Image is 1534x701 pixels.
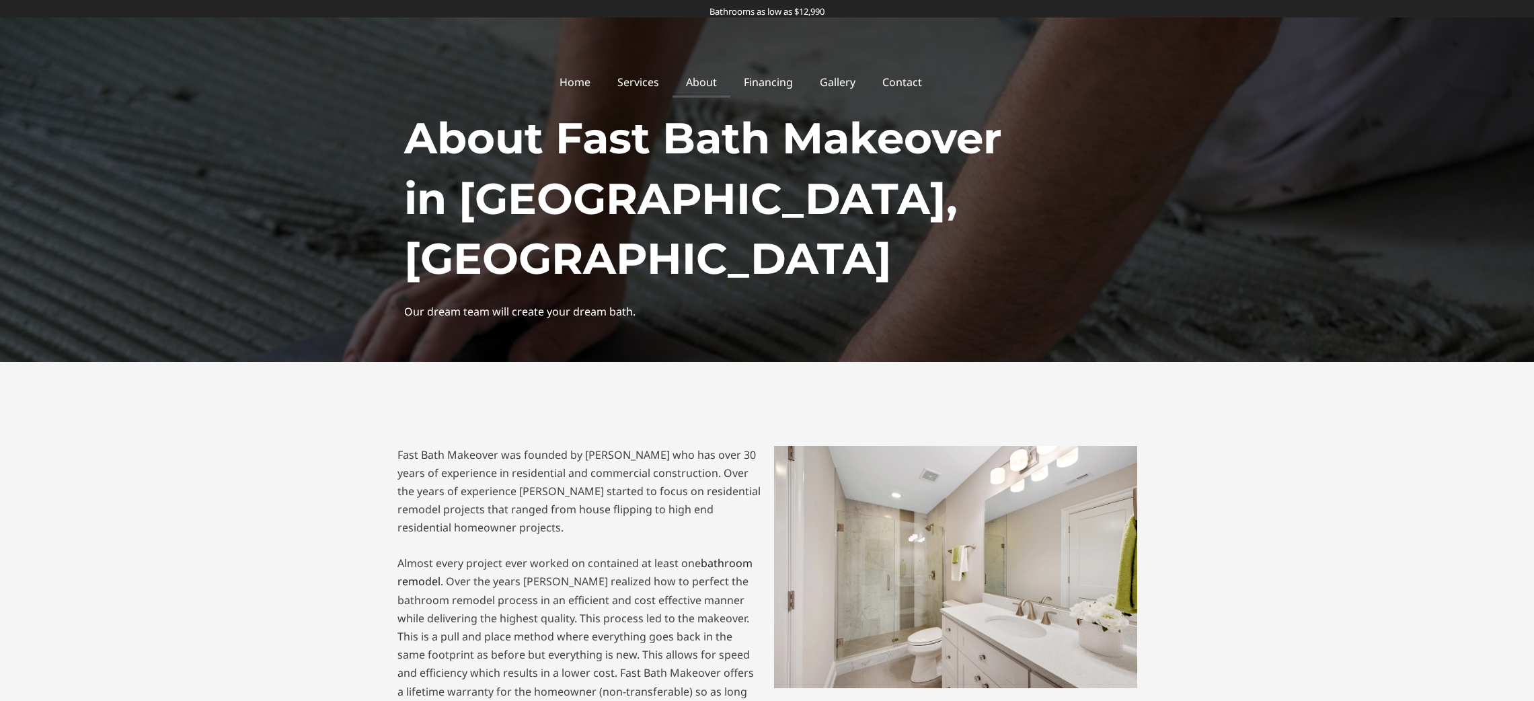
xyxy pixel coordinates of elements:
a: Gallery [806,67,869,98]
p: Fast Bath Makeover was founded by [PERSON_NAME] who has over 30 years of experience in residentia... [397,446,761,538]
a: Services [604,67,673,98]
div: Our dream team will create your dream bath. [404,303,1130,321]
a: Home [546,67,604,98]
h1: About Fast Bath Makeover in [GEOGRAPHIC_DATA], [GEOGRAPHIC_DATA] [404,108,1130,289]
a: Contact [869,67,935,98]
a: About [673,67,730,98]
a: Financing [730,67,806,98]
